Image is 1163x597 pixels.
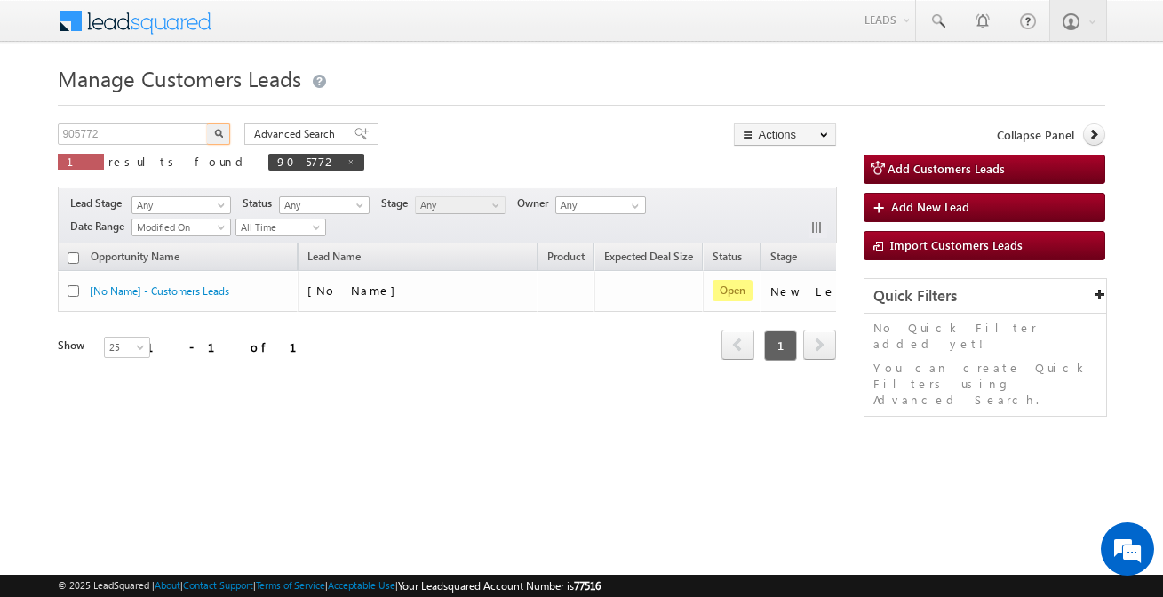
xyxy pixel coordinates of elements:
span: Lead Name [299,247,370,270]
input: Type to Search [555,196,646,214]
span: All Time [236,219,321,235]
span: Any [416,197,500,213]
span: Manage Customers Leads [58,64,301,92]
span: next [803,330,836,360]
a: prev [721,331,754,360]
span: Advanced Search [254,126,340,142]
a: Show All Items [622,197,644,215]
span: Any [280,197,364,213]
img: Search [214,129,223,138]
a: Expected Deal Size [595,247,702,270]
span: results found [108,154,250,169]
div: Show [58,338,90,354]
span: Add Customers Leads [888,161,1005,176]
a: 25 [104,337,150,358]
a: Any [131,196,231,214]
span: Add New Lead [891,199,969,214]
a: [No Name] - Customers Leads [90,284,229,298]
a: Terms of Service [256,579,325,591]
a: About [155,579,180,591]
span: Open [713,280,753,301]
a: next [803,331,836,360]
span: [No Name] [307,283,404,298]
button: Actions [734,123,836,146]
a: Any [279,196,370,214]
a: Acceptable Use [328,579,395,591]
span: © 2025 LeadSquared | | | | | [58,577,601,594]
a: Stage [761,247,806,270]
span: 25 [105,339,152,355]
span: Opportunity Name [91,250,179,263]
a: Opportunity Name [82,247,188,270]
span: Owner [517,195,555,211]
span: Stage [770,250,797,263]
span: Any [132,197,225,213]
a: Modified On [131,219,231,236]
span: 1 [67,154,95,169]
a: Any [415,196,506,214]
a: Contact Support [183,579,253,591]
span: Date Range [70,219,131,235]
input: Check all records [68,252,79,264]
span: Expected Deal Size [604,250,693,263]
span: Status [243,195,279,211]
div: Quick Filters [864,279,1106,314]
span: 77516 [574,579,601,593]
span: Lead Stage [70,195,129,211]
span: Your Leadsquared Account Number is [398,579,601,593]
a: Status [704,247,751,270]
span: Collapse Panel [997,127,1074,143]
span: 905772 [277,154,338,169]
p: You can create Quick Filters using Advanced Search. [873,360,1097,408]
span: Product [547,250,585,263]
p: No Quick Filter added yet! [873,320,1097,352]
div: New Lead [770,283,859,299]
span: Modified On [132,219,225,235]
span: Import Customers Leads [890,237,1023,252]
span: Stage [381,195,415,211]
span: prev [721,330,754,360]
span: 1 [764,330,797,361]
a: All Time [235,219,326,236]
div: 1 - 1 of 1 [147,337,318,357]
